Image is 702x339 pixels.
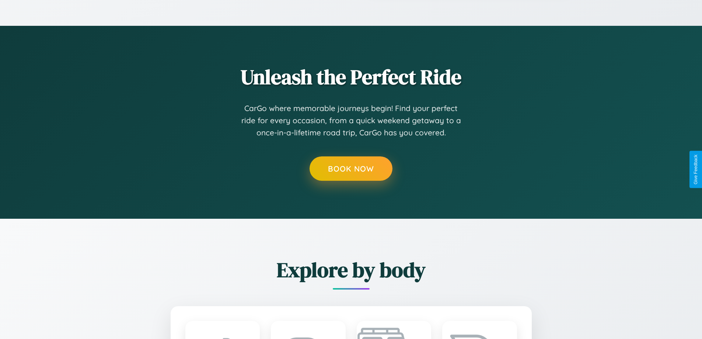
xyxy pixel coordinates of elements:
h2: Unleash the Perfect Ride [130,63,572,91]
div: Give Feedback [693,155,698,184]
h2: Explore by body [130,256,572,284]
button: Book Now [310,156,392,181]
p: CarGo where memorable journeys begin! Find your perfect ride for every occasion, from a quick wee... [241,102,462,139]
